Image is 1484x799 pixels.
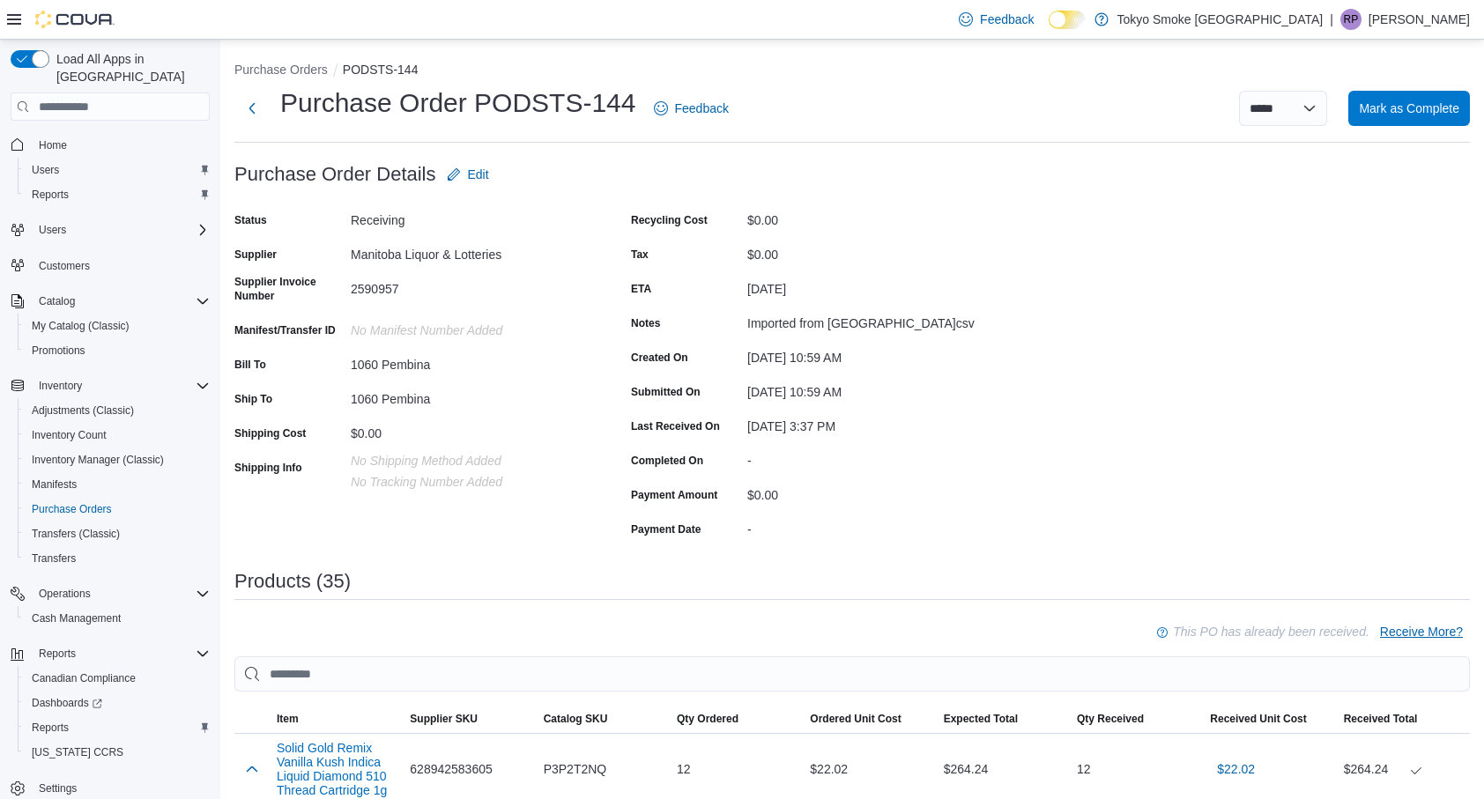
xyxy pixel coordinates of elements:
span: Dashboards [25,692,210,714]
div: $0.00 [351,419,587,440]
span: Feedback [980,11,1034,28]
div: - [747,447,983,468]
label: Last Received On [631,419,720,433]
button: Promotions [18,338,217,363]
label: Payment Amount [631,488,717,502]
button: Purchase Orders [234,63,328,77]
a: Users [25,159,66,181]
span: Catalog SKU [544,712,608,726]
span: Transfers (Classic) [32,527,120,541]
button: Adjustments (Classic) [18,398,217,423]
span: Settings [32,777,210,799]
span: Reports [39,647,76,661]
span: Users [39,223,66,237]
button: Inventory Count [18,423,217,448]
a: Promotions [25,340,93,361]
span: My Catalog (Classic) [25,315,210,337]
span: Users [32,219,210,240]
button: Operations [32,583,98,604]
span: Receive More? [1380,623,1463,640]
label: Ship To [234,392,272,406]
span: Users [25,159,210,181]
div: Manitoba Liquor & Lotteries [351,240,587,262]
a: Cash Management [25,608,128,629]
div: - [747,515,983,536]
p: [PERSON_NAME] [1369,9,1470,30]
div: [DATE] 10:59 AM [747,378,983,399]
input: Dark Mode [1049,11,1086,29]
div: $22.02 [803,751,936,787]
span: P3P2T2NQ [544,758,607,780]
span: Inventory Manager (Classic) [32,453,164,467]
button: $22.02 [1210,751,1262,787]
span: Reports [25,717,210,738]
span: Dashboards [32,696,102,710]
a: Transfers [25,548,83,569]
span: Customers [39,259,90,273]
span: [US_STATE] CCRS [32,745,123,759]
button: Item [270,705,403,733]
div: $0.00 [747,240,983,262]
button: [US_STATE] CCRS [18,740,217,765]
span: Home [32,133,210,155]
span: Qty Received [1077,712,1144,726]
span: $22.02 [1217,760,1255,778]
a: Inventory Manager (Classic) [25,449,171,470]
span: Ordered Unit Cost [810,712,901,726]
button: Purchase Orders [18,497,217,522]
a: Adjustments (Classic) [25,400,141,421]
span: Transfers (Classic) [25,523,210,544]
span: Edit [468,166,489,183]
div: $264.24 [937,751,1070,787]
span: Load All Apps in [GEOGRAPHIC_DATA] [49,50,210,85]
span: Inventory Count [25,425,210,446]
a: Manifests [25,474,84,495]
button: Catalog [4,289,217,314]
div: 12 [670,751,803,787]
div: $0.00 [747,206,983,227]
span: Reports [32,188,69,202]
button: Manifests [18,472,217,497]
label: Payment Date [631,522,701,536]
button: Catalog [32,291,82,312]
button: Transfers [18,546,217,571]
button: Inventory Manager (Classic) [18,448,217,472]
span: Manifests [32,477,77,492]
span: Purchase Orders [32,502,112,516]
button: Users [18,158,217,182]
button: Received Unit Cost [1203,705,1336,733]
div: 1060 Pembina [351,351,587,372]
span: Inventory [39,379,82,393]
h3: Products (35) [234,571,351,592]
span: Item [277,712,299,726]
span: Operations [39,587,91,601]
label: Bill To [234,358,266,372]
div: $264.24 [1344,758,1463,780]
span: Received Unit Cost [1210,712,1306,726]
h1: Purchase Order PODSTS-144 [280,85,636,121]
div: [DATE] 3:37 PM [747,412,983,433]
p: Tokyo Smoke [GEOGRAPHIC_DATA] [1117,9,1324,30]
button: PODSTS-144 [343,63,419,77]
label: Notes [631,316,660,330]
div: [DATE] [747,275,983,296]
label: Completed On [631,454,703,468]
span: Settings [39,781,77,795]
a: Feedback [952,2,1041,37]
button: Reports [18,715,217,740]
button: Inventory [4,374,217,398]
button: Supplier SKU [403,705,536,733]
div: [DATE] 10:59 AM [747,344,983,365]
button: Qty Ordered [670,705,803,733]
span: Users [32,163,59,177]
button: Receive More? [1373,614,1470,649]
button: Received Total [1337,705,1470,733]
button: Edit [440,157,496,192]
a: Dashboards [18,691,217,715]
span: Promotions [25,340,210,361]
a: Purchase Orders [25,499,119,520]
span: Customers [32,255,210,277]
button: Reports [4,641,217,666]
div: $0.00 [747,481,983,502]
